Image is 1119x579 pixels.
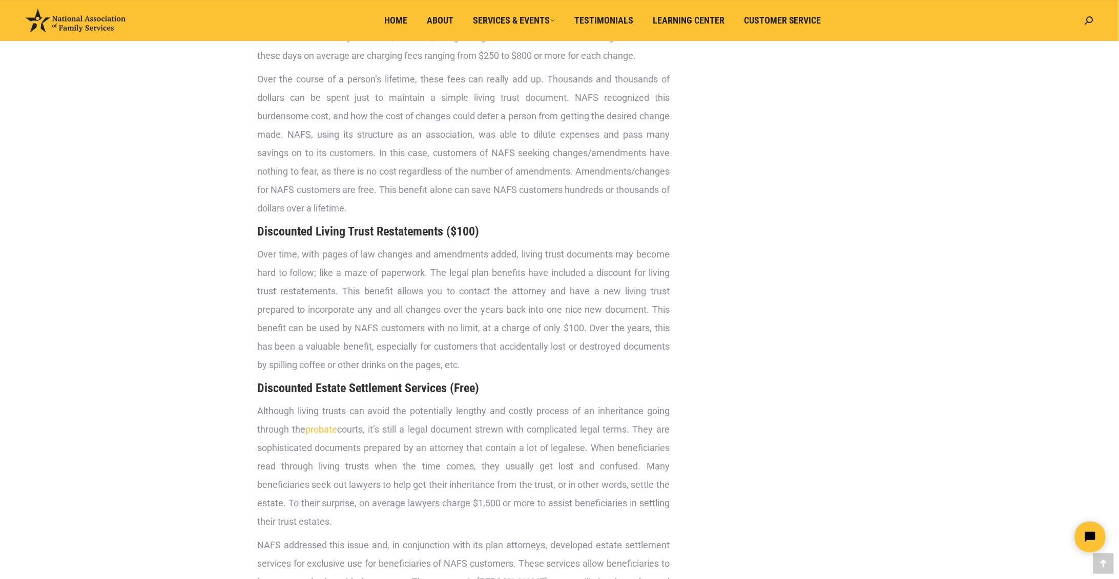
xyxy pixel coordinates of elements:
[574,15,633,26] span: Testimonials
[257,249,670,370] span: Over time, with pages of law changes and amendments added, living trust documents may become hard...
[305,424,337,435] a: probate
[377,11,415,30] a: Home
[567,11,640,30] a: Testimonials
[737,11,828,30] a: Customer Service
[646,11,732,30] a: Learning Center
[653,15,724,26] span: Learning Center
[257,405,670,527] span: Although living trusts can avoid the potentially lengthy and costly process of an inheritance goi...
[26,9,126,32] img: National Association of Family Services
[257,224,479,239] b: Discounted Living Trust Restatements ($100)
[473,15,555,26] span: Services & Events
[257,381,479,395] b: Discounted Estate Settlement Services (Free)
[257,74,670,213] span: Over the course of a person’s lifetime, these fees can really add up. Thousands and thousands of ...
[420,11,461,30] a: About
[744,15,821,26] span: Customer Service
[384,15,407,26] span: Home
[938,513,1114,561] iframe: Tidio Chat
[427,15,453,26] span: About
